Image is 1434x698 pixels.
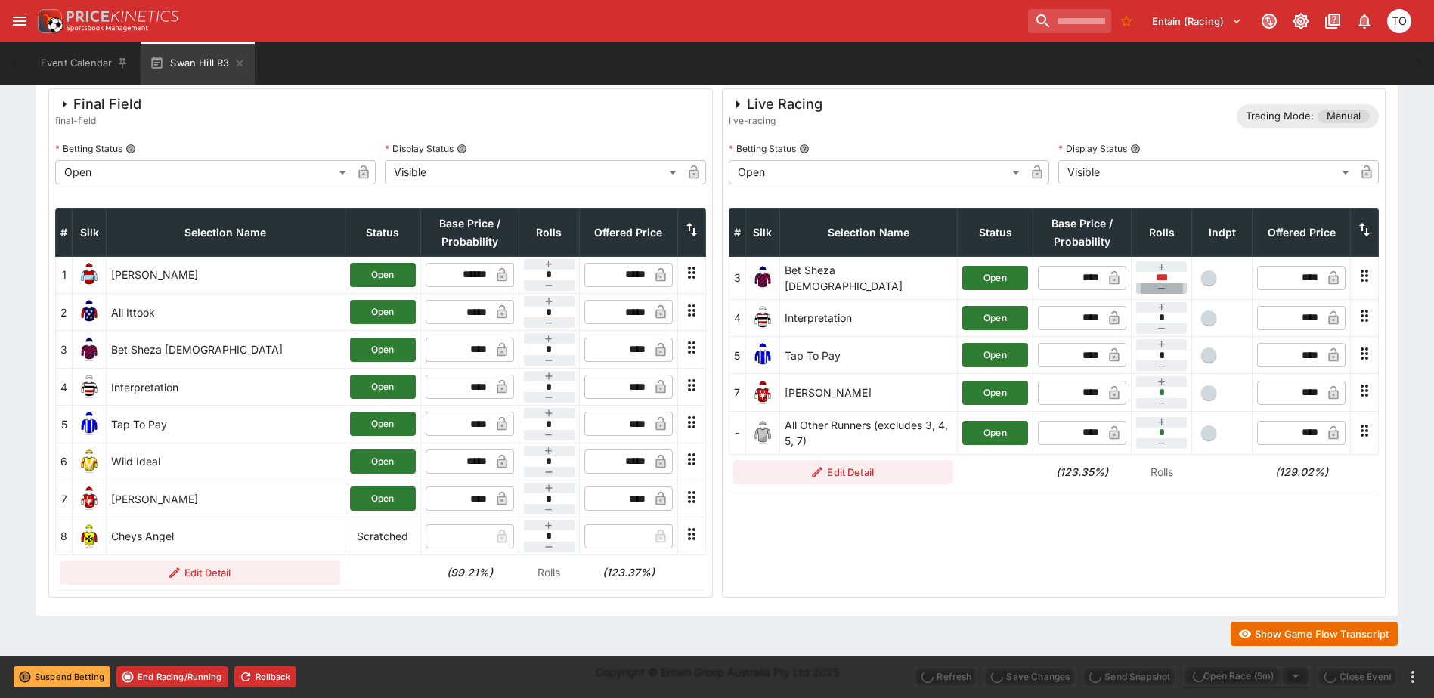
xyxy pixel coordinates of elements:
[1319,8,1346,35] button: Documentation
[1136,464,1188,480] p: Rolls
[77,263,101,287] img: runner 1
[1192,208,1253,256] th: Independent
[1058,142,1127,155] p: Display Status
[77,486,101,511] img: runner 7
[350,300,416,324] button: Open
[107,256,345,293] td: [PERSON_NAME]
[729,256,745,299] td: 3
[729,142,796,155] p: Betting Status
[1132,208,1192,256] th: Rolls
[1028,9,1111,33] input: search
[584,564,673,580] h6: (123.37%)
[579,208,677,256] th: Offered Price
[729,160,1025,184] div: Open
[779,411,958,454] td: All Other Runners (excludes 3, 4, 5, 7)
[1257,464,1346,480] h6: (129.02%)
[55,160,352,184] div: Open
[457,144,467,154] button: Display Status
[56,443,73,480] td: 6
[519,208,579,256] th: Rolls
[751,421,775,445] img: blank-silk.png
[77,524,101,548] img: runner 8
[77,412,101,436] img: runner 5
[733,460,953,484] button: Edit Detail
[729,299,745,336] td: 4
[345,208,420,256] th: Status
[1231,622,1398,646] button: Show Game Flow Transcript
[56,368,73,405] td: 4
[729,374,745,411] td: 7
[77,338,101,362] img: runner 3
[107,406,345,443] td: Tap To Pay
[729,337,745,374] td: 5
[56,331,73,368] td: 3
[350,263,416,287] button: Open
[33,6,63,36] img: PriceKinetics Logo
[107,368,345,405] td: Interpretation
[958,208,1033,256] th: Status
[523,564,575,580] p: Rolls
[779,299,958,336] td: Interpretation
[1387,9,1411,33] div: Thomas OConnor
[1253,208,1351,256] th: Offered Price
[729,113,822,128] span: live-racing
[350,338,416,362] button: Open
[1130,144,1141,154] button: Display Status
[1246,109,1314,124] p: Trading Mode:
[56,480,73,517] td: 7
[751,381,775,405] img: runner 7
[1287,8,1315,35] button: Toggle light/dark mode
[350,486,416,511] button: Open
[779,256,958,299] td: Bet Sheza [DEMOGRAPHIC_DATA]
[779,208,958,256] th: Selection Name
[107,443,345,480] td: Wild Ideal
[107,517,345,554] td: Cheys Angel
[350,375,416,399] button: Open
[67,25,148,32] img: Sportsbook Management
[141,42,255,85] button: Swan Hill R3
[55,142,122,155] p: Betting Status
[962,381,1028,405] button: Open
[745,208,779,256] th: Silk
[1256,8,1283,35] button: Connected to PK
[751,343,775,367] img: runner 5
[107,294,345,331] td: All Ittook
[779,374,958,411] td: [PERSON_NAME]
[350,449,416,474] button: Open
[962,343,1028,367] button: Open
[55,113,141,128] span: final-field
[1143,9,1251,33] button: Select Tenant
[1404,668,1422,686] button: more
[1058,160,1355,184] div: Visible
[779,337,958,374] td: Tap To Pay
[751,306,775,330] img: runner 4
[350,528,416,544] p: Scratched
[77,300,101,324] img: runner 2
[799,144,810,154] button: Betting Status
[729,411,745,454] td: -
[1351,8,1378,35] button: Notifications
[67,11,178,22] img: PriceKinetics
[56,208,73,256] th: #
[107,480,345,517] td: [PERSON_NAME]
[1182,666,1311,687] div: split button
[125,144,136,154] button: Betting Status
[350,412,416,436] button: Open
[385,142,454,155] p: Display Status
[420,208,519,256] th: Base Price / Probability
[1033,208,1132,256] th: Base Price / Probability
[73,208,107,256] th: Silk
[425,564,514,580] h6: (99.21%)
[55,95,141,113] div: Final Field
[14,666,110,687] button: Suspend Betting
[32,42,138,85] button: Event Calendar
[56,517,73,554] td: 8
[962,306,1028,330] button: Open
[234,666,296,687] button: Rollback
[56,294,73,331] td: 2
[1318,109,1370,124] span: Manual
[962,266,1028,290] button: Open
[385,160,681,184] div: Visible
[1038,464,1127,480] h6: (123.35%)
[107,331,345,368] td: Bet Sheza [DEMOGRAPHIC_DATA]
